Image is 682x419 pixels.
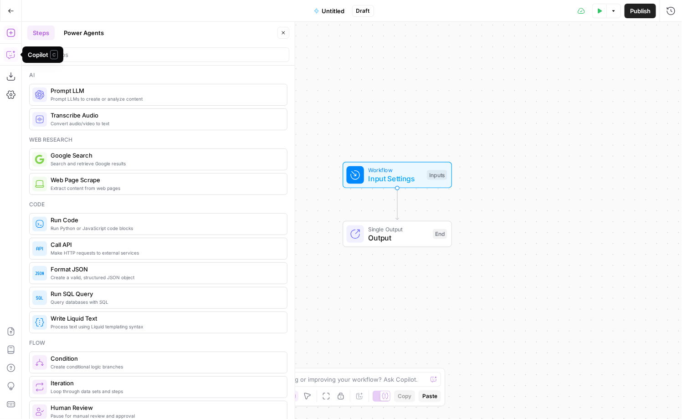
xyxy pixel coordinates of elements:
span: Create conditional logic branches [51,363,280,370]
span: Human Review [51,403,280,412]
span: Web Page Scrape [51,175,280,184]
span: Search and retrieve Google results [51,160,280,167]
div: Copilot [28,50,58,59]
span: Call API [51,240,280,249]
span: Draft [356,7,370,15]
span: Condition [51,354,280,363]
span: Workflow [369,166,423,174]
div: Ai [29,71,287,79]
span: Single Output [369,225,429,233]
span: Process text using Liquid templating syntax [51,323,280,330]
span: Iteration [51,378,280,388]
span: Query databases with SQL [51,298,280,306]
div: Web research [29,136,287,144]
span: Paste [422,392,437,400]
div: Single OutputOutputEnd [313,221,482,247]
button: Steps [27,26,55,40]
span: Input Settings [369,174,423,184]
div: WorkflowInput SettingsInputs [313,162,482,188]
span: Make HTTP requests to external services [51,249,280,256]
span: Run Python or JavaScript code blocks [51,225,280,232]
span: Loop through data sets and steps [51,388,280,395]
span: Convert audio/video to text [51,120,280,127]
span: Write Liquid Text [51,314,280,323]
button: Paste [419,390,441,402]
button: Untitled [308,4,350,18]
span: Output [369,232,429,243]
span: Run SQL Query [51,289,280,298]
div: Flow [29,339,287,347]
span: Prompt LLMs to create or analyze content [51,95,280,102]
button: Publish [625,4,656,18]
span: Publish [630,6,651,15]
span: Untitled [322,6,345,15]
button: Copy [394,390,415,402]
span: Prompt LLM [51,86,280,95]
input: Search steps [31,50,285,59]
div: Inputs [427,170,447,180]
span: Format JSON [51,265,280,274]
button: Power Agents [58,26,109,40]
div: End [433,229,447,239]
span: Google Search [51,151,280,160]
span: Run Code [51,215,280,225]
span: Transcribe Audio [51,111,280,120]
g: Edge from start to end [396,188,399,220]
span: Create a valid, structured JSON object [51,274,280,281]
span: Copy [398,392,411,400]
span: Extract content from web pages [51,184,280,192]
div: Code [29,200,287,209]
span: C [50,50,58,59]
